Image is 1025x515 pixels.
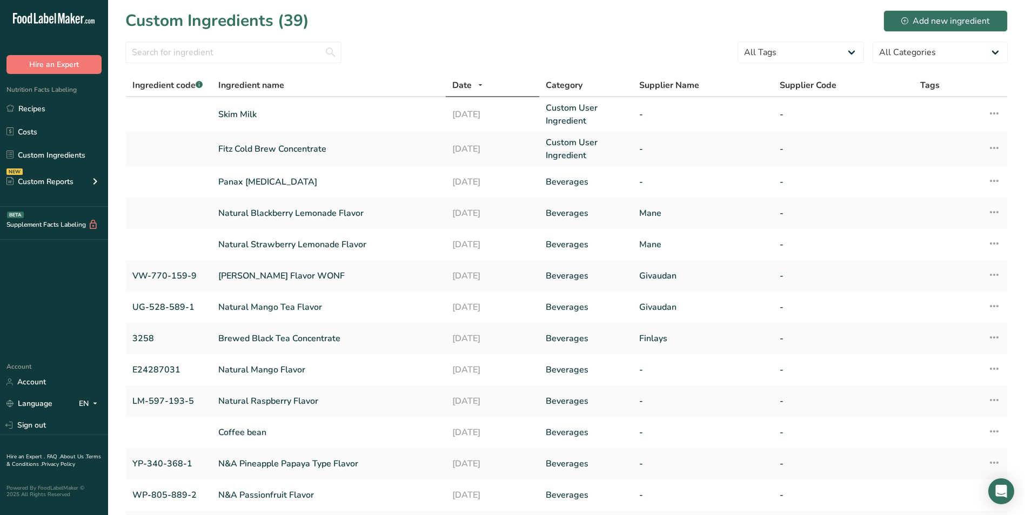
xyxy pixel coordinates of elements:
[639,143,767,155] a: -
[452,395,533,408] a: [DATE]
[6,168,23,175] div: NEW
[639,108,767,121] a: -
[780,363,907,376] a: -
[546,426,626,439] a: Beverages
[639,175,767,188] a: -
[47,453,60,460] a: FAQ .
[901,15,990,28] div: Add new ingredient
[452,175,533,188] a: [DATE]
[79,397,102,410] div: EN
[546,489,626,502] a: Beverages
[546,207,626,220] a: Beverages
[218,79,284,92] span: Ingredient name
[780,332,907,345] a: -
[780,426,907,439] a: -
[452,332,533,345] a: [DATE]
[780,79,836,92] span: Supplier Code
[452,457,533,470] a: [DATE]
[132,457,205,470] a: YP-340-368-1
[132,363,205,376] a: E24287031
[639,79,699,92] span: Supplier Name
[218,332,439,345] a: Brewed Black Tea Concentrate
[780,457,907,470] a: -
[218,395,439,408] a: Natural Raspberry Flavor
[780,301,907,314] a: -
[218,426,439,439] a: Coffee bean
[452,489,533,502] a: [DATE]
[639,238,767,251] a: Mane
[6,176,73,187] div: Custom Reports
[132,395,205,408] a: LM-597-193-5
[132,301,205,314] a: UG-528-589-1
[780,395,907,408] a: -
[546,175,626,188] a: Beverages
[639,332,767,345] a: Finlays
[546,136,626,162] a: Custom User Ingredient
[218,269,439,282] a: [PERSON_NAME] Flavor WONF
[218,108,439,121] a: Skim Milk
[780,143,907,155] a: -
[218,175,439,188] a: Panax [MEDICAL_DATA]
[639,207,767,220] a: Mane
[218,238,439,251] a: Natural Strawberry Lemonade Flavor
[546,395,626,408] a: Beverages
[452,143,533,155] a: [DATE]
[920,79,940,92] span: Tags
[218,143,439,155] a: Fitz Cold Brew Concentrate
[780,175,907,188] a: -
[639,489,767,502] a: -
[6,453,101,468] a: Terms & Conditions .
[6,55,102,74] button: Hire an Expert
[546,301,626,314] a: Beverages
[546,238,626,251] a: Beverages
[546,269,626,282] a: Beverages
[780,489,907,502] a: -
[452,207,533,220] a: [DATE]
[6,394,52,413] a: Language
[639,269,767,282] a: Givaudan
[125,9,309,33] h1: Custom Ingredients (39)
[639,363,767,376] a: -
[6,453,45,460] a: Hire an Expert .
[60,453,86,460] a: About Us .
[452,238,533,251] a: [DATE]
[546,101,626,127] a: Custom User Ingredient
[132,269,205,282] a: VW-770-159-9
[452,301,533,314] a: [DATE]
[546,363,626,376] a: Beverages
[546,79,582,92] span: Category
[780,238,907,251] a: -
[452,79,472,92] span: Date
[218,301,439,314] a: Natural Mango Tea Flavor
[218,457,439,470] a: N&A Pineapple Papaya Type Flavor
[780,207,907,220] a: -
[546,332,626,345] a: Beverages
[546,457,626,470] a: Beverages
[639,301,767,314] a: Givaudan
[639,457,767,470] a: -
[780,269,907,282] a: -
[42,460,75,468] a: Privacy Policy
[452,269,533,282] a: [DATE]
[218,207,439,220] a: Natural Blackberry Lemonade Flavor
[452,108,533,121] a: [DATE]
[883,10,1008,32] button: Add new ingredient
[125,42,341,63] input: Search for ingredient
[218,363,439,376] a: Natural Mango Flavor
[132,332,205,345] a: 3258
[132,489,205,502] a: WP-805-889-2
[639,426,767,439] a: -
[452,363,533,376] a: [DATE]
[988,478,1014,504] div: Open Intercom Messenger
[639,395,767,408] a: -
[780,108,907,121] a: -
[6,485,102,498] div: Powered By FoodLabelMaker © 2025 All Rights Reserved
[452,426,533,439] a: [DATE]
[218,489,439,502] a: N&A Passionfruit Flavor
[7,212,24,218] div: BETA
[132,79,203,91] span: Ingredient code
